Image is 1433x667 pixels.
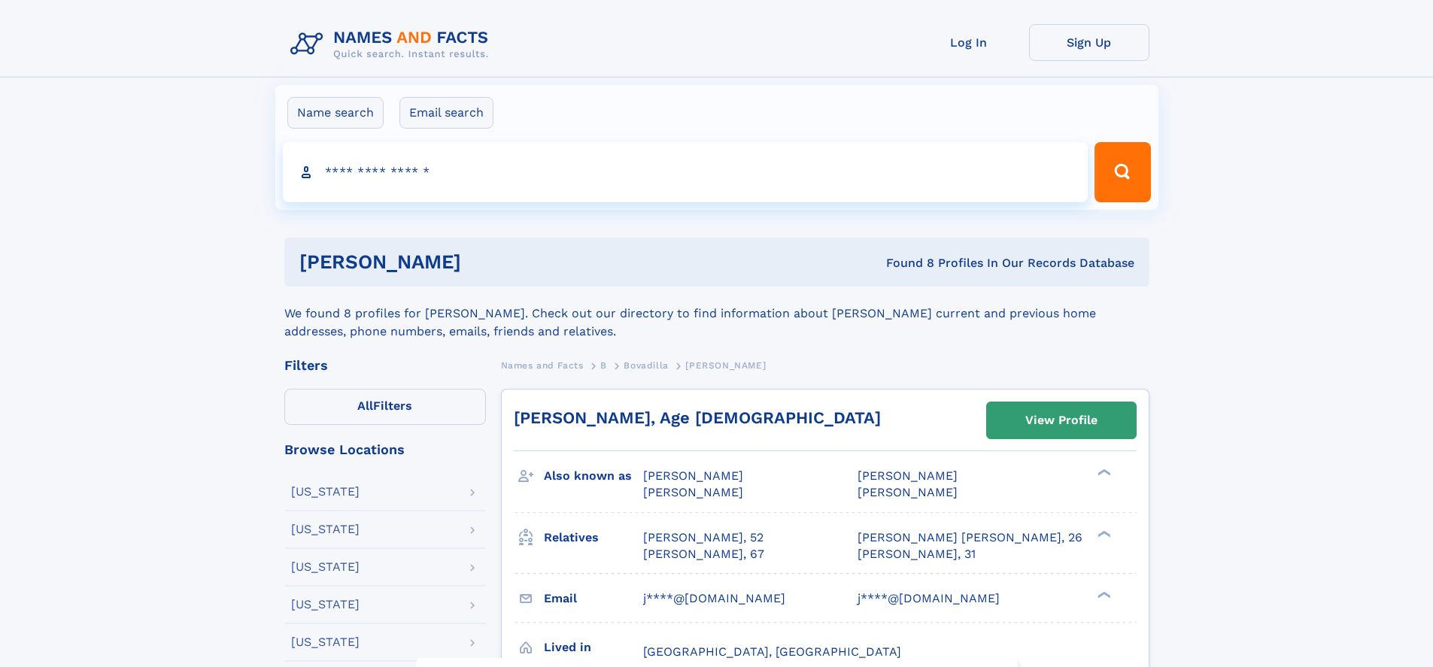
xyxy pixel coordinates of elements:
div: [US_STATE] [291,636,360,648]
div: Browse Locations [284,443,486,456]
a: Bovadilla [624,356,668,374]
a: [PERSON_NAME], Age [DEMOGRAPHIC_DATA] [514,408,881,427]
a: [PERSON_NAME] [PERSON_NAME], 26 [858,529,1082,546]
a: Sign Up [1029,24,1149,61]
label: Email search [399,97,493,129]
a: Names and Facts [501,356,584,374]
input: search input [283,142,1088,202]
span: All [357,399,373,413]
a: View Profile [987,402,1136,438]
label: Name search [287,97,384,129]
div: ❯ [1094,468,1112,478]
a: [PERSON_NAME], 52 [643,529,764,546]
span: [PERSON_NAME] [685,360,766,371]
span: [PERSON_NAME] [858,485,958,499]
div: ❯ [1094,590,1112,599]
div: Found 8 Profiles In Our Records Database [673,255,1134,271]
a: Log In [909,24,1029,61]
span: [PERSON_NAME] [858,468,958,483]
div: Filters [284,359,486,372]
img: Logo Names and Facts [284,24,501,65]
div: [US_STATE] [291,486,360,498]
span: [PERSON_NAME] [643,468,743,483]
span: [GEOGRAPHIC_DATA], [GEOGRAPHIC_DATA] [643,644,901,659]
span: [PERSON_NAME] [643,485,743,499]
div: [US_STATE] [291,561,360,573]
h3: Also known as [544,463,643,489]
div: ❯ [1094,529,1112,538]
a: [PERSON_NAME], 31 [858,546,976,562]
a: [PERSON_NAME], 67 [643,546,764,562]
button: Search Button [1094,142,1150,202]
h3: Email [544,586,643,611]
div: [US_STATE] [291,599,360,611]
label: Filters [284,389,486,425]
h1: [PERSON_NAME] [299,253,674,271]
span: B [600,360,607,371]
h3: Relatives [544,525,643,550]
h3: Lived in [544,635,643,660]
div: View Profile [1025,403,1098,438]
span: Bovadilla [624,360,668,371]
div: [US_STATE] [291,523,360,535]
div: We found 8 profiles for [PERSON_NAME]. Check out our directory to find information about [PERSON_... [284,287,1149,341]
a: B [600,356,607,374]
